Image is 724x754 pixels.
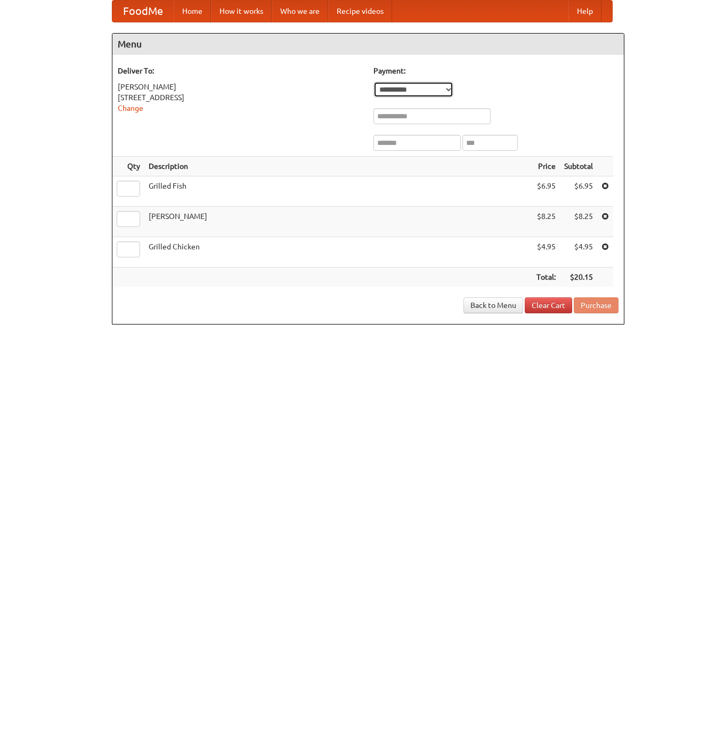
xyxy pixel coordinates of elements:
th: Total: [532,267,560,287]
a: Help [568,1,601,22]
td: $4.95 [532,237,560,267]
td: $6.95 [560,176,597,207]
td: $8.25 [560,207,597,237]
a: Recipe videos [328,1,392,22]
a: How it works [211,1,272,22]
th: Price [532,157,560,176]
a: FoodMe [112,1,174,22]
a: Home [174,1,211,22]
td: $6.95 [532,176,560,207]
th: Qty [112,157,144,176]
a: Who we are [272,1,328,22]
td: $8.25 [532,207,560,237]
a: Back to Menu [463,297,523,313]
div: [STREET_ADDRESS] [118,92,363,103]
th: Subtotal [560,157,597,176]
a: Change [118,104,143,112]
th: Description [144,157,532,176]
button: Purchase [574,297,619,313]
div: [PERSON_NAME] [118,82,363,92]
a: Clear Cart [525,297,572,313]
th: $20.15 [560,267,597,287]
td: [PERSON_NAME] [144,207,532,237]
td: Grilled Chicken [144,237,532,267]
td: Grilled Fish [144,176,532,207]
td: $4.95 [560,237,597,267]
h4: Menu [112,34,624,55]
h5: Payment: [373,66,619,76]
h5: Deliver To: [118,66,363,76]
